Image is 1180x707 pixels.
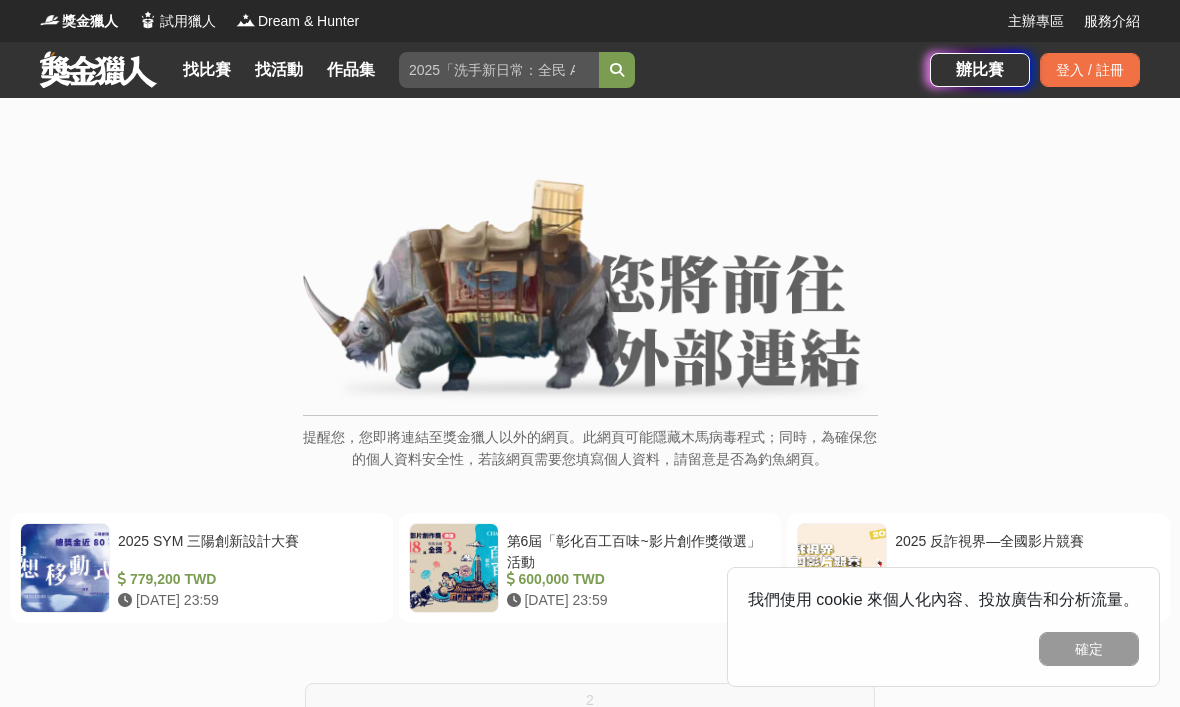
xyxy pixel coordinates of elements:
a: 2025 反詐視界—全國影片競賽 640,000 TWD [DATE] 17:00 [787,513,1170,623]
span: 獎金獵人 [62,11,118,32]
span: Dream & Hunter [258,11,359,32]
span: 我們使用 cookie 來個人化內容、投放廣告和分析流量。 [748,591,1139,608]
a: 辦比賽 [930,53,1030,87]
span: 試用獵人 [160,11,216,32]
div: [DATE] 23:59 [507,590,764,611]
a: Logo獎金獵人 [40,11,118,32]
img: Logo [40,10,60,30]
a: 第6屆「彰化百工百味~影片創作獎徵選」活動 600,000 TWD [DATE] 23:59 [399,513,782,623]
a: Logo試用獵人 [138,11,216,32]
a: 找活動 [247,56,311,84]
input: 2025「洗手新日常：全民 ALL IN」洗手歌全台徵選 [399,52,599,88]
img: Logo [138,10,158,30]
button: 確定 [1039,632,1139,666]
div: 2025 SYM 三陽創新設計大賽 [118,531,375,569]
a: 找比賽 [175,56,239,84]
p: 提醒您，您即將連結至獎金獵人以外的網頁。此網頁可能隱藏木馬病毒程式；同時，為確保您的個人資料安全性，若該網頁需要您填寫個人資料，請留意是否為釣魚網頁。 [303,426,878,491]
a: 作品集 [319,56,383,84]
div: 779,200 TWD [118,569,375,590]
div: 600,000 TWD [507,569,764,590]
div: 登入 / 註冊 [1040,53,1140,87]
div: 2025 反詐視界—全國影片競賽 [895,531,1152,569]
img: External Link Banner [303,179,878,405]
div: 第6屆「彰化百工百味~影片創作獎徵選」活動 [507,531,764,569]
a: 2025 SYM 三陽創新設計大賽 779,200 TWD [DATE] 23:59 [10,513,393,623]
div: [DATE] 23:59 [118,590,375,611]
img: Logo [236,10,256,30]
a: LogoDream & Hunter [236,11,359,32]
a: 主辦專區 [1008,11,1064,32]
a: 服務介紹 [1084,11,1140,32]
